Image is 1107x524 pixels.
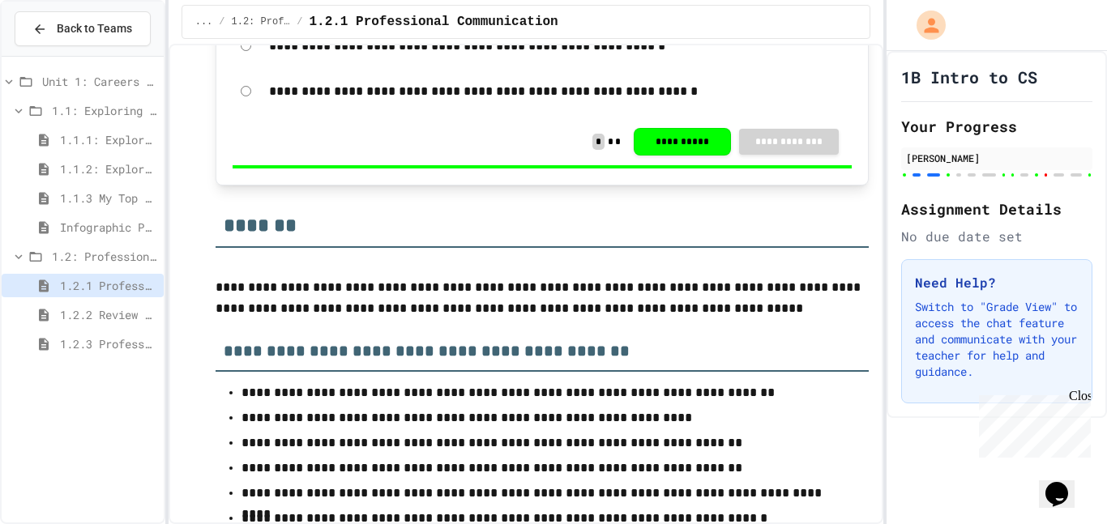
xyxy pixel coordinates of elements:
span: Back to Teams [57,20,132,37]
span: 1.2.1 Professional Communication [309,12,558,32]
h3: Need Help? [915,273,1079,292]
span: 1.2: Professional Communication [232,15,291,28]
iframe: chat widget [1039,459,1091,508]
p: Switch to "Grade View" to access the chat feature and communicate with your teacher for help and ... [915,299,1079,380]
span: Infographic Project: Your favorite CS [60,219,157,236]
span: 1.2: Professional Communication [52,248,157,265]
span: / [297,15,302,28]
span: 1.1.1: Exploring CS Careers [60,131,157,148]
span: 1.2.2 Review - Professional Communication [60,306,157,323]
h2: Assignment Details [901,198,1092,220]
h1: 1B Intro to CS [901,66,1037,88]
span: 1.1: Exploring CS Careers [52,102,157,119]
span: 1.1.2: Exploring CS Careers - Review [60,160,157,177]
div: Chat with us now!Close [6,6,112,103]
span: 1.1.3 My Top 3 CS Careers! [60,190,157,207]
h2: Your Progress [901,115,1092,138]
span: ... [195,15,213,28]
div: My Account [900,6,950,44]
span: 1.2.3 Professional Communication Challenge [60,335,157,352]
iframe: chat widget [972,389,1091,458]
span: Unit 1: Careers & Professionalism [42,73,157,90]
div: [PERSON_NAME] [906,151,1088,165]
div: No due date set [901,227,1092,246]
span: 1.2.1 Professional Communication [60,277,157,294]
span: / [219,15,224,28]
